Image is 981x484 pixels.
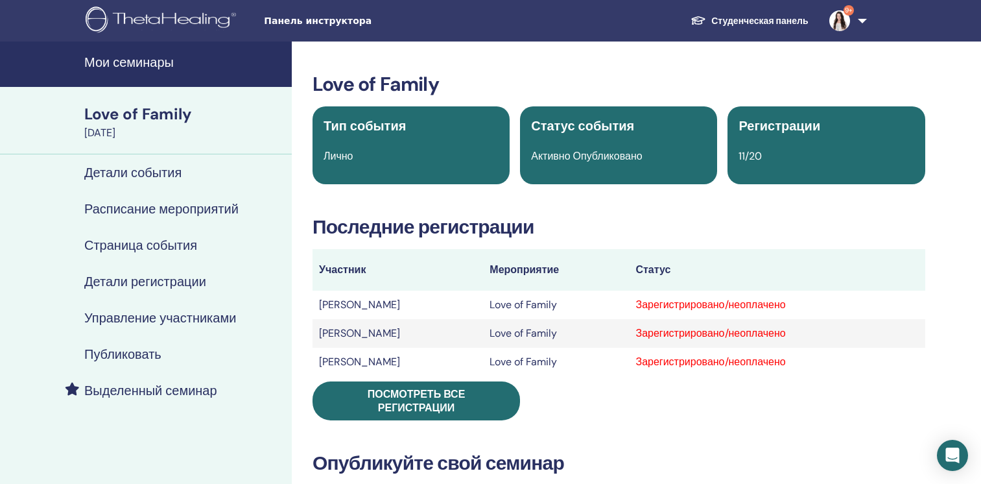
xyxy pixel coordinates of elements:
[313,319,483,348] td: [PERSON_NAME]
[844,5,854,16] span: 9+
[84,274,206,289] h4: Детали регистрации
[84,346,161,362] h4: Публиковать
[635,354,918,370] div: Зарегистрировано/неоплачено
[313,73,925,96] h3: Love of Family
[313,348,483,376] td: [PERSON_NAME]
[313,215,925,239] h3: Последние регистрации
[84,237,197,253] h4: Страница события
[368,387,466,415] span: Посмотреть все регистрации
[84,201,239,217] h4: Расписание мероприятий
[86,6,241,36] img: logo.png
[483,249,629,291] th: Мероприятие
[324,117,406,134] span: Тип события
[629,249,925,291] th: Статус
[313,291,483,319] td: [PERSON_NAME]
[84,383,217,398] h4: Выделенный семинар
[691,15,706,26] img: graduation-cap-white.svg
[264,14,458,28] span: Панель инструктора
[84,125,284,141] div: [DATE]
[324,149,353,163] span: Лично
[77,103,292,141] a: Love of Family[DATE]
[84,103,284,125] div: Love of Family
[531,117,634,134] span: Статус события
[84,310,236,326] h4: Управление участниками
[84,54,284,70] h4: Мои семинары
[829,10,850,31] img: default.jpg
[739,149,762,163] span: 11/20
[483,291,629,319] td: Love of Family
[680,9,818,33] a: Студенческая панель
[313,381,520,420] a: Посмотреть все регистрации
[635,297,918,313] div: Зарегистрировано/неоплачено
[313,249,483,291] th: Участник
[937,440,968,471] div: Open Intercom Messenger
[313,452,925,475] h3: Опубликуйте свой семинар
[635,326,918,341] div: Зарегистрировано/неоплачено
[483,348,629,376] td: Love of Family
[84,165,182,180] h4: Детали события
[531,149,642,163] span: Активно Опубликовано
[739,117,820,134] span: Регистрации
[483,319,629,348] td: Love of Family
